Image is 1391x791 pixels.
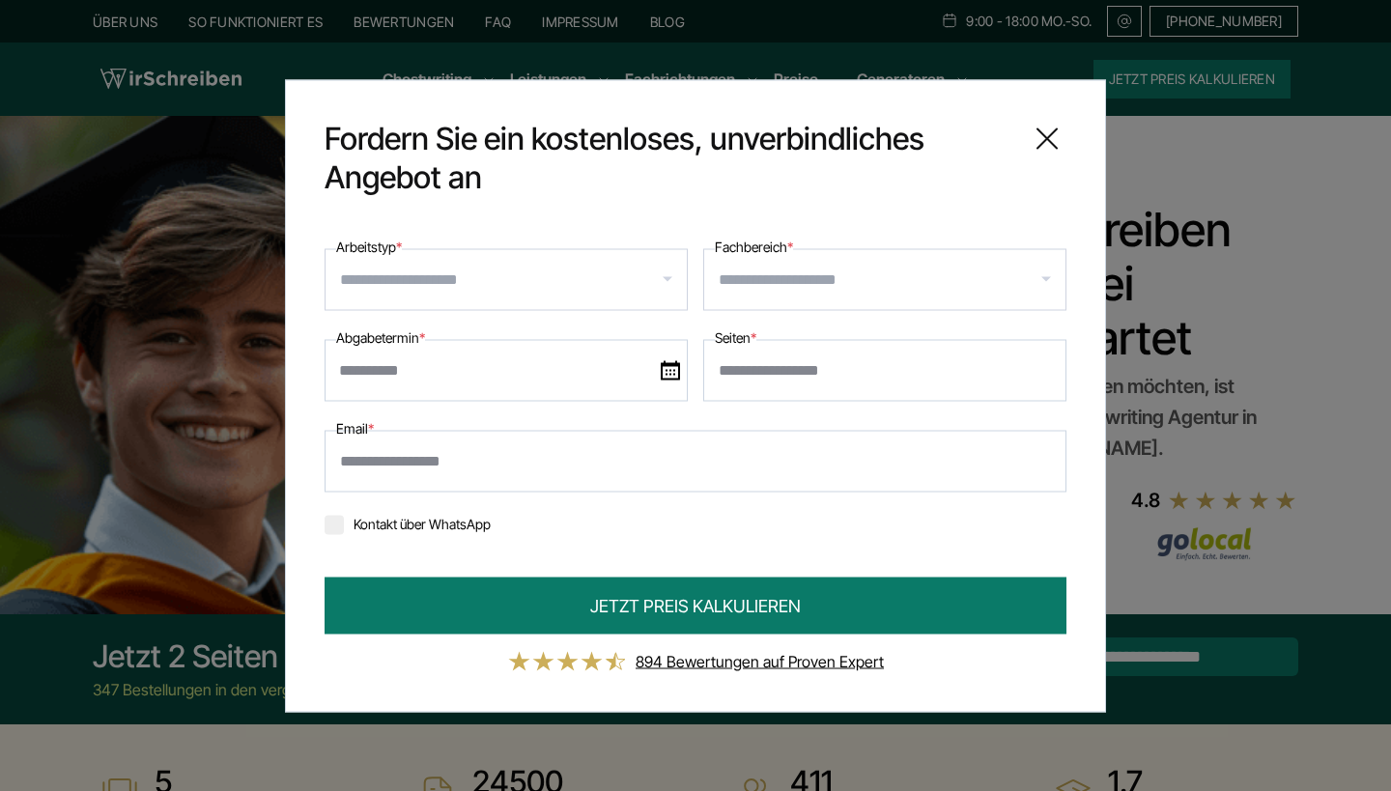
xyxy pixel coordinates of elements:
label: Abgabetermin [336,325,425,349]
a: 894 Bewertungen auf Proven Expert [636,651,884,670]
button: JETZT PREIS KALKULIEREN [325,577,1066,634]
span: Fordern Sie ein kostenloses, unverbindliches Angebot an [325,119,1012,196]
label: Arbeitstyp [336,235,402,258]
label: Seiten [715,325,756,349]
label: Kontakt über WhatsApp [325,515,491,531]
label: Email [336,416,374,439]
img: date [661,360,680,380]
label: Fachbereich [715,235,793,258]
span: JETZT PREIS KALKULIEREN [590,592,801,618]
input: date [325,339,688,401]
